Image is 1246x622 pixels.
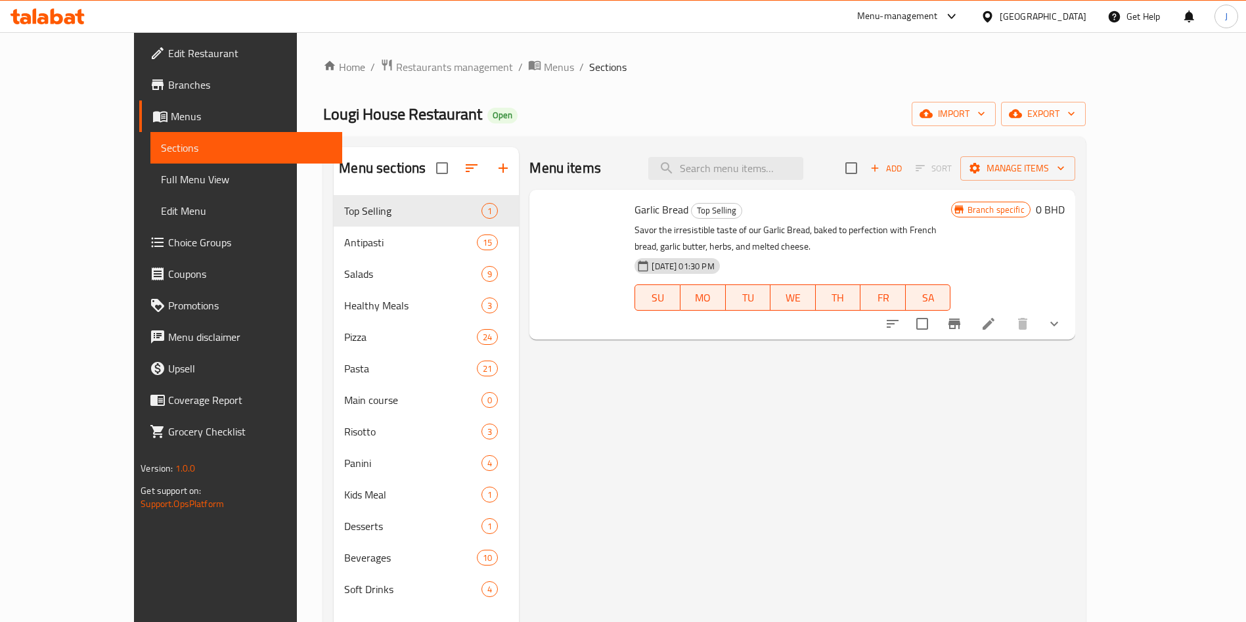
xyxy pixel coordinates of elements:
[168,392,332,408] span: Coverage Report
[334,290,519,321] div: Healthy Meals3
[344,392,481,408] span: Main course
[171,108,332,124] span: Menus
[911,288,946,307] span: SA
[161,140,332,156] span: Sections
[877,308,908,340] button: sort-choices
[323,58,1085,76] nav: breadcrumb
[344,581,481,597] div: Soft Drinks
[478,236,497,249] span: 15
[150,164,342,195] a: Full Menu View
[323,59,365,75] a: Home
[906,284,951,311] button: SA
[529,158,601,178] h2: Menu items
[478,552,497,564] span: 10
[334,479,519,510] div: Kids Meal1
[139,258,342,290] a: Coupons
[868,161,904,176] span: Add
[139,69,342,100] a: Branches
[648,157,803,180] input: search
[344,424,481,439] div: Risotto
[481,266,498,282] div: items
[482,583,497,596] span: 4
[334,195,519,227] div: Top Selling1
[168,329,332,345] span: Menu disclaimer
[334,227,519,258] div: Antipasti15
[865,158,907,179] button: Add
[456,152,487,184] span: Sort sections
[816,284,861,311] button: TH
[1000,9,1086,24] div: [GEOGRAPHIC_DATA]
[161,171,332,187] span: Full Menu View
[344,455,481,471] span: Panini
[334,353,519,384] div: Pasta21
[168,424,332,439] span: Grocery Checklist
[150,132,342,164] a: Sections
[1007,308,1038,340] button: delete
[866,288,901,307] span: FR
[1225,9,1228,24] span: J
[168,234,332,250] span: Choice Groups
[731,288,766,307] span: TU
[370,59,375,75] li: /
[481,487,498,502] div: items
[168,45,332,61] span: Edit Restaurant
[528,58,574,76] a: Menus
[821,288,856,307] span: TH
[428,154,456,182] span: Select all sections
[482,394,497,407] span: 0
[141,460,173,477] span: Version:
[344,234,477,250] div: Antipasti
[908,310,936,338] span: Select to update
[691,203,742,219] div: Top Selling
[477,361,498,376] div: items
[860,284,906,311] button: FR
[168,298,332,313] span: Promotions
[334,416,519,447] div: Risotto3
[344,518,481,534] span: Desserts
[634,222,950,255] p: Savor the irresistible taste of our Garlic Bread, baked to perfection with French bread, garlic b...
[939,308,970,340] button: Branch-specific-item
[487,110,518,121] span: Open
[482,520,497,533] span: 1
[1036,200,1065,219] h6: 0 BHD
[640,288,675,307] span: SU
[857,9,938,24] div: Menu-management
[334,542,519,573] div: Beverages10
[344,361,477,376] span: Pasta
[1038,308,1070,340] button: show more
[168,266,332,282] span: Coupons
[634,284,680,311] button: SU
[139,353,342,384] a: Upsell
[344,329,477,345] span: Pizza
[482,457,497,470] span: 4
[323,99,482,129] span: Lougi House Restaurant
[776,288,811,307] span: WE
[139,227,342,258] a: Choice Groups
[481,203,498,219] div: items
[139,290,342,321] a: Promotions
[141,482,201,499] span: Get support on:
[334,258,519,290] div: Salads9
[646,260,719,273] span: [DATE] 01:30 PM
[481,392,498,408] div: items
[481,424,498,439] div: items
[837,154,865,182] span: Select section
[912,102,996,126] button: import
[344,487,481,502] div: Kids Meal
[482,205,497,217] span: 1
[139,100,342,132] a: Menus
[334,573,519,605] div: Soft Drinks4
[579,59,584,75] li: /
[686,288,721,307] span: MO
[477,329,498,345] div: items
[865,158,907,179] span: Add item
[150,195,342,227] a: Edit Menu
[487,108,518,123] div: Open
[344,266,481,282] div: Salads
[344,298,481,313] span: Healthy Meals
